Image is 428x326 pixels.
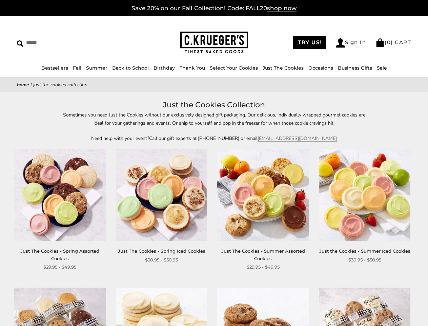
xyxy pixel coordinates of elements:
[180,32,248,54] img: C.KRUEGER'S
[17,81,29,88] a: Home
[149,135,258,142] span: Call our gift experts at [PHONE_NUMBER] or email
[221,248,305,261] a: Just The Cookies - Summer Assorted Cookies
[247,264,280,271] span: $29.95 - $49.95
[17,37,107,48] input: Search
[387,39,391,46] span: 0
[27,99,401,111] h1: Just the Cookies Collection
[41,65,68,71] a: Bestsellers
[118,248,205,254] a: Just The Cookies - Spring Iced Cookies
[375,38,385,47] img: Bag
[336,38,345,48] img: Account
[319,149,410,241] img: Just the Cookies - Summer Iced Cookies
[210,65,258,71] a: Select Your Cookies
[154,65,175,71] a: Birthday
[20,248,99,261] a: Just The Cookies - Spring Assorted Cookies
[73,65,81,71] a: Fall
[14,149,106,241] img: Just The Cookies - Spring Assorted Cookies
[180,65,205,71] a: Thank You
[131,5,297,12] a: Save 20% on our Fall Collection! Code: FALL20shop now
[377,65,387,71] a: Sale
[58,111,370,127] p: Sometimes you need Just the Cookies without our exclusively designed gift packaging. Our deliciou...
[217,149,309,241] img: Just The Cookies - Summer Assorted Cookies
[308,65,333,71] a: Occasions
[30,81,32,88] span: |
[17,81,411,89] nav: breadcrumbs
[17,40,23,47] img: Search
[145,256,178,264] span: $30.95 - $50.95
[43,264,76,271] span: $29.95 - $49.95
[58,134,370,142] p: Need help with your event?
[263,65,304,71] a: Just The Cookies
[336,38,366,48] a: Sign In
[348,256,381,264] span: $30.95 - $50.95
[338,65,372,71] a: Business Gifts
[112,65,149,71] a: Back to School
[116,149,207,241] img: Just The Cookies - Spring Iced Cookies
[33,81,87,88] span: Just the Cookies Collection
[86,65,107,71] a: Summer
[258,135,337,142] a: [EMAIL_ADDRESS][DOMAIN_NAME]
[267,5,297,12] span: shop now
[319,248,410,254] a: Just the Cookies - Summer Iced Cookies
[293,36,326,49] a: TRY US!
[375,39,411,46] a: (0) CART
